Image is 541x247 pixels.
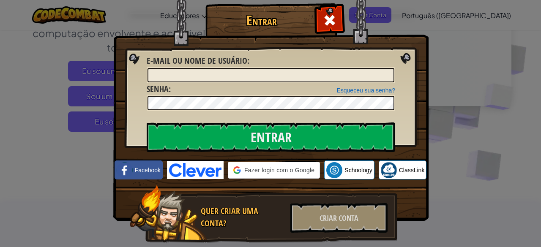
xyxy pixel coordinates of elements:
font: E-mail ou nome de usuário [147,55,247,66]
font: Criar Conta [320,213,358,223]
font: Schoology [344,167,372,174]
img: schoology.png [326,162,342,178]
font: Entrar [246,11,277,30]
font: : [169,83,171,95]
font: Quer criar uma conta? [201,205,258,229]
div: Fazer login com o Google [228,162,320,179]
font: Fazer login com o Google [244,167,314,174]
font: Facebook [135,167,161,174]
font: ClassLink [399,167,425,174]
a: Esqueceu sua senha? [336,87,395,94]
img: facebook_small.png [117,162,133,178]
input: Entrar [147,122,395,152]
img: classlink-logo-small.png [381,162,397,178]
font: Senha [147,83,169,95]
font: : [247,55,249,66]
img: clever-logo-blue.png [167,161,224,179]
